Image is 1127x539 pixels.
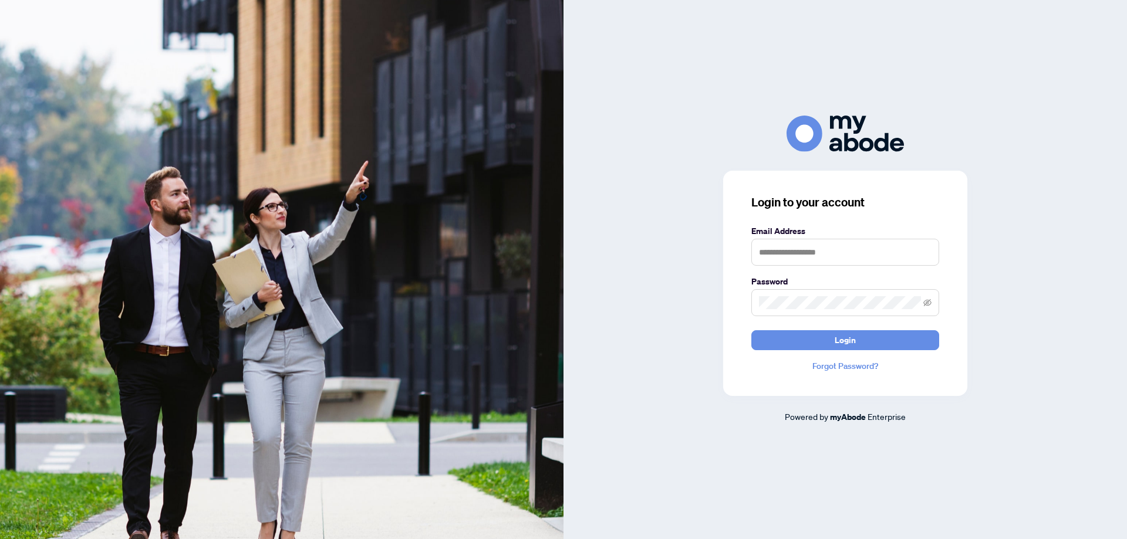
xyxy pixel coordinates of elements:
[751,275,939,288] label: Password
[787,116,904,151] img: ma-logo
[785,411,828,422] span: Powered by
[751,330,939,350] button: Login
[868,411,906,422] span: Enterprise
[751,194,939,211] h3: Login to your account
[751,360,939,372] a: Forgot Password?
[830,411,866,423] a: myAbode
[751,225,939,238] label: Email Address
[923,299,932,307] span: eye-invisible
[835,331,856,350] span: Login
